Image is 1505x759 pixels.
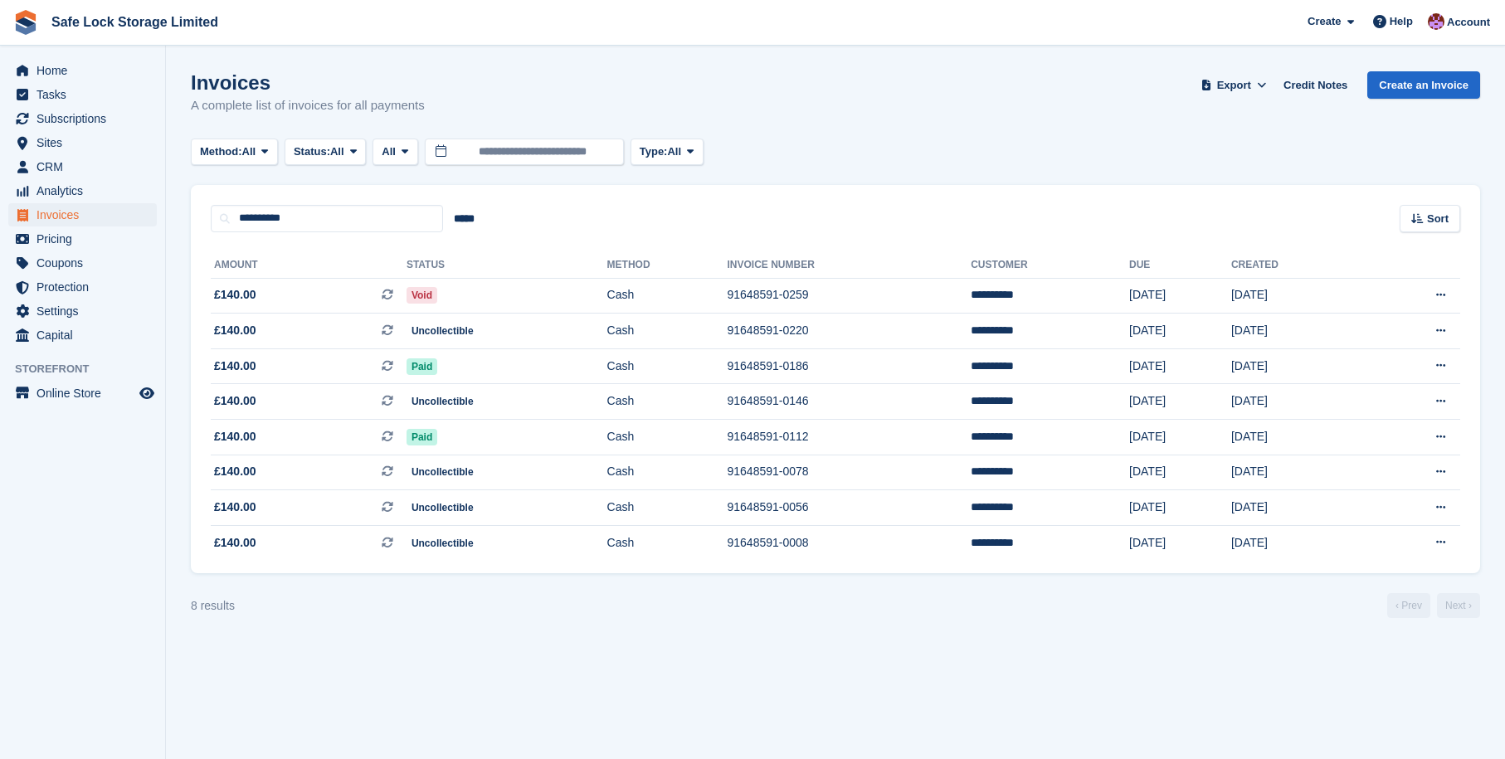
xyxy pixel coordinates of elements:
[1231,455,1363,490] td: [DATE]
[407,323,479,339] span: Uncollectible
[1231,420,1363,455] td: [DATE]
[214,322,256,339] span: £140.00
[728,314,972,349] td: 91648591-0220
[607,455,728,490] td: Cash
[1217,77,1251,94] span: Export
[37,179,136,202] span: Analytics
[382,144,396,160] span: All
[191,96,425,115] p: A complete list of invoices for all payments
[1129,420,1231,455] td: [DATE]
[971,252,1129,279] th: Customer
[640,144,668,160] span: Type:
[407,252,607,279] th: Status
[407,464,479,480] span: Uncollectible
[407,287,437,304] span: Void
[728,348,972,384] td: 91648591-0186
[1387,593,1430,618] a: Previous
[8,59,157,82] a: menu
[1427,211,1449,227] span: Sort
[214,463,256,480] span: £140.00
[607,384,728,420] td: Cash
[214,499,256,516] span: £140.00
[8,299,157,323] a: menu
[728,525,972,560] td: 91648591-0008
[1428,13,1444,30] img: Toni Ebong
[37,324,136,347] span: Capital
[37,107,136,130] span: Subscriptions
[1129,252,1231,279] th: Due
[667,144,681,160] span: All
[37,203,136,226] span: Invoices
[1447,14,1490,31] span: Account
[407,535,479,552] span: Uncollectible
[1129,525,1231,560] td: [DATE]
[631,139,704,166] button: Type: All
[8,227,157,251] a: menu
[242,144,256,160] span: All
[1231,490,1363,526] td: [DATE]
[1277,71,1354,99] a: Credit Notes
[407,429,437,445] span: Paid
[191,71,425,94] h1: Invoices
[330,144,344,160] span: All
[1129,314,1231,349] td: [DATE]
[1437,593,1480,618] a: Next
[200,144,242,160] span: Method:
[1231,252,1363,279] th: Created
[37,382,136,405] span: Online Store
[728,490,972,526] td: 91648591-0056
[37,155,136,178] span: CRM
[607,525,728,560] td: Cash
[45,8,225,36] a: Safe Lock Storage Limited
[607,278,728,314] td: Cash
[8,203,157,226] a: menu
[1231,348,1363,384] td: [DATE]
[1129,348,1231,384] td: [DATE]
[137,383,157,403] a: Preview store
[407,358,437,375] span: Paid
[191,597,235,615] div: 8 results
[8,324,157,347] a: menu
[37,299,136,323] span: Settings
[607,252,728,279] th: Method
[1129,490,1231,526] td: [DATE]
[373,139,417,166] button: All
[15,361,165,377] span: Storefront
[294,144,330,160] span: Status:
[1231,384,1363,420] td: [DATE]
[214,392,256,410] span: £140.00
[8,83,157,106] a: menu
[407,499,479,516] span: Uncollectible
[728,420,972,455] td: 91648591-0112
[214,428,256,445] span: £140.00
[1308,13,1341,30] span: Create
[728,252,972,279] th: Invoice Number
[8,107,157,130] a: menu
[607,490,728,526] td: Cash
[191,139,278,166] button: Method: All
[1390,13,1413,30] span: Help
[728,278,972,314] td: 91648591-0259
[1197,71,1270,99] button: Export
[407,393,479,410] span: Uncollectible
[8,155,157,178] a: menu
[1231,314,1363,349] td: [DATE]
[37,131,136,154] span: Sites
[13,10,38,35] img: stora-icon-8386f47178a22dfd0bd8f6a31ec36ba5ce8667c1dd55bd0f319d3a0aa187defe.svg
[214,534,256,552] span: £140.00
[214,286,256,304] span: £140.00
[728,384,972,420] td: 91648591-0146
[8,275,157,299] a: menu
[1129,278,1231,314] td: [DATE]
[37,251,136,275] span: Coupons
[607,420,728,455] td: Cash
[8,179,157,202] a: menu
[214,358,256,375] span: £140.00
[607,348,728,384] td: Cash
[37,227,136,251] span: Pricing
[1231,278,1363,314] td: [DATE]
[1384,593,1483,618] nav: Page
[1367,71,1480,99] a: Create an Invoice
[607,314,728,349] td: Cash
[37,275,136,299] span: Protection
